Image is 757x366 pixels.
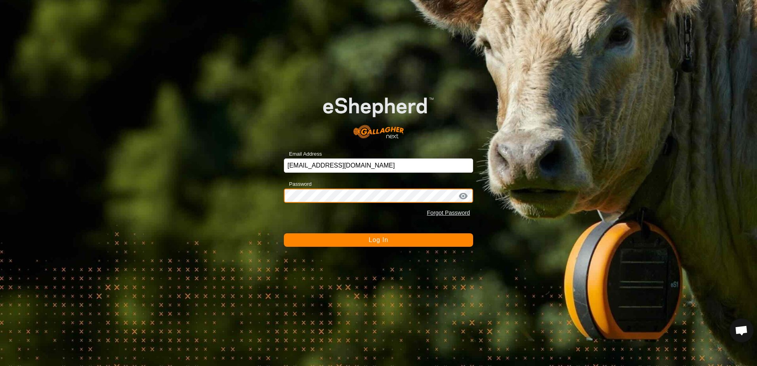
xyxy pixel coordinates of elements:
[303,82,454,146] img: E-shepherd Logo
[730,318,753,342] div: Open chat
[284,158,473,173] input: Email Address
[284,150,322,158] label: Email Address
[427,210,470,216] a: Forgot Password
[284,180,312,188] label: Password
[284,233,473,247] button: Log In
[369,236,388,243] span: Log In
